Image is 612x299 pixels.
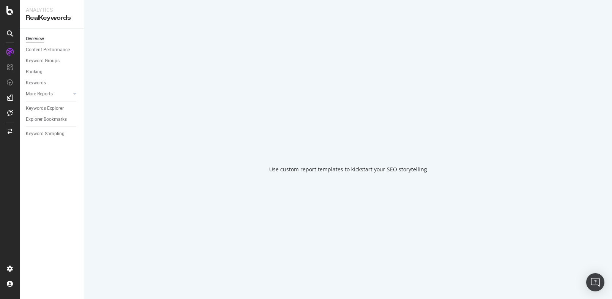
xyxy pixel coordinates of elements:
[321,126,375,153] div: animation
[26,115,79,123] a: Explorer Bookmarks
[26,35,79,43] a: Overview
[26,104,64,112] div: Keywords Explorer
[26,79,79,87] a: Keywords
[26,57,60,65] div: Keyword Groups
[26,130,65,138] div: Keyword Sampling
[26,68,79,76] a: Ranking
[26,90,53,98] div: More Reports
[26,79,46,87] div: Keywords
[586,273,604,291] div: Open Intercom Messenger
[26,46,79,54] a: Content Performance
[26,68,43,76] div: Ranking
[26,6,78,14] div: Analytics
[269,166,427,173] div: Use custom report templates to kickstart your SEO storytelling
[26,115,67,123] div: Explorer Bookmarks
[26,90,71,98] a: More Reports
[26,130,79,138] a: Keyword Sampling
[26,14,78,22] div: RealKeywords
[26,57,79,65] a: Keyword Groups
[26,46,70,54] div: Content Performance
[26,35,44,43] div: Overview
[26,104,79,112] a: Keywords Explorer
